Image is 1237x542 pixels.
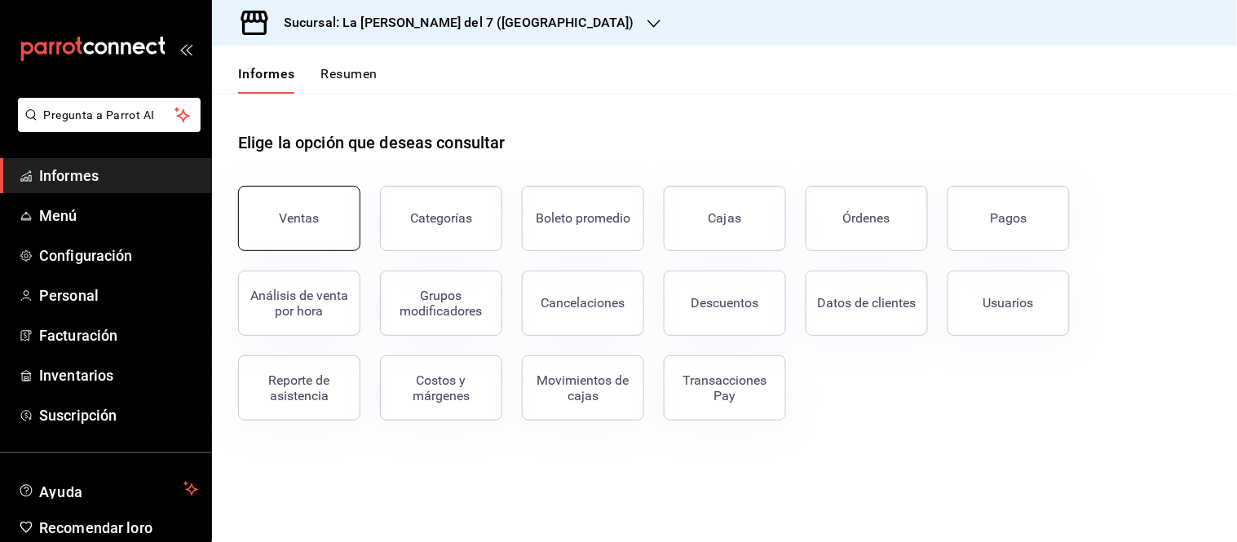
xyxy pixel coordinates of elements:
a: Pregunta a Parrot AI [11,118,201,135]
button: Grupos modificadores [380,271,502,336]
div: pestañas de navegación [238,65,378,94]
button: Movimientos de cajas [522,355,644,421]
button: Órdenes [806,186,928,251]
font: Resumen [321,66,378,82]
button: Categorías [380,186,502,251]
font: Descuentos [691,295,759,311]
font: Ayuda [39,483,83,500]
button: abrir_cajón_menú [179,42,192,55]
font: Movimientos de cajas [537,372,630,403]
font: Usuarios [983,295,1034,311]
font: Transacciones Pay [683,372,767,403]
font: Recomendar loro [39,519,152,536]
button: Cancelaciones [522,271,644,336]
font: Datos de clientes [818,295,917,311]
font: Cancelaciones [541,295,625,311]
button: Boleto promedio [522,186,644,251]
font: Ventas [280,210,320,226]
button: Pagos [948,186,1070,251]
font: Órdenes [843,210,890,226]
font: Informes [39,167,99,184]
font: Configuración [39,247,133,264]
font: Pregunta a Parrot AI [44,108,155,121]
font: Costos y márgenes [413,372,470,403]
button: Ventas [238,186,360,251]
font: Sucursal: La [PERSON_NAME] del 7 ([GEOGRAPHIC_DATA]) [284,15,634,30]
button: Transacciones Pay [664,355,786,421]
font: Análisis de venta por hora [250,288,348,319]
button: Costos y márgenes [380,355,502,421]
font: Informes [238,66,295,82]
button: Análisis de venta por hora [238,271,360,336]
font: Menú [39,207,77,224]
button: Datos de clientes [806,271,928,336]
font: Facturación [39,327,117,344]
font: Elige la opción que deseas consultar [238,133,506,152]
a: Cajas [664,186,786,251]
button: Reporte de asistencia [238,355,360,421]
font: Boleto promedio [536,210,630,226]
button: Pregunta a Parrot AI [18,98,201,132]
button: Usuarios [948,271,1070,336]
font: Personal [39,287,99,304]
font: Pagos [991,210,1027,226]
font: Inventarios [39,367,113,384]
font: Categorías [410,210,472,226]
button: Descuentos [664,271,786,336]
font: Grupos modificadores [400,288,483,319]
font: Cajas [709,210,742,226]
font: Reporte de asistencia [269,372,330,403]
font: Suscripción [39,407,117,424]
